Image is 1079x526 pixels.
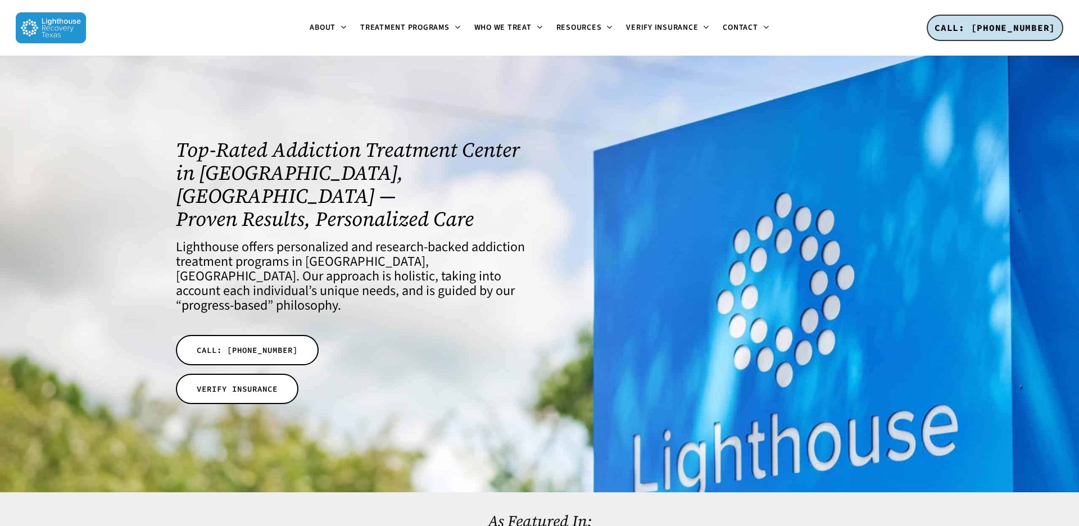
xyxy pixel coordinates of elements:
[474,22,532,33] span: Who We Treat
[176,240,525,313] h4: Lighthouse offers personalized and research-backed addiction treatment programs in [GEOGRAPHIC_DA...
[716,24,776,33] a: Contact
[16,12,86,43] img: Lighthouse Recovery Texas
[556,22,602,33] span: Resources
[927,15,1063,42] a: CALL: [PHONE_NUMBER]
[176,374,298,404] a: VERIFY INSURANCE
[360,22,450,33] span: Treatment Programs
[550,24,620,33] a: Resources
[723,22,758,33] span: Contact
[197,383,278,394] span: VERIFY INSURANCE
[468,24,550,33] a: Who We Treat
[303,24,353,33] a: About
[310,22,336,33] span: About
[619,24,716,33] a: Verify Insurance
[626,22,698,33] span: Verify Insurance
[935,22,1055,33] span: CALL: [PHONE_NUMBER]
[182,296,268,315] a: progress-based
[353,24,468,33] a: Treatment Programs
[176,335,319,365] a: CALL: [PHONE_NUMBER]
[197,344,298,356] span: CALL: [PHONE_NUMBER]
[176,138,525,230] h1: Top-Rated Addiction Treatment Center in [GEOGRAPHIC_DATA], [GEOGRAPHIC_DATA] — Proven Results, Pe...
